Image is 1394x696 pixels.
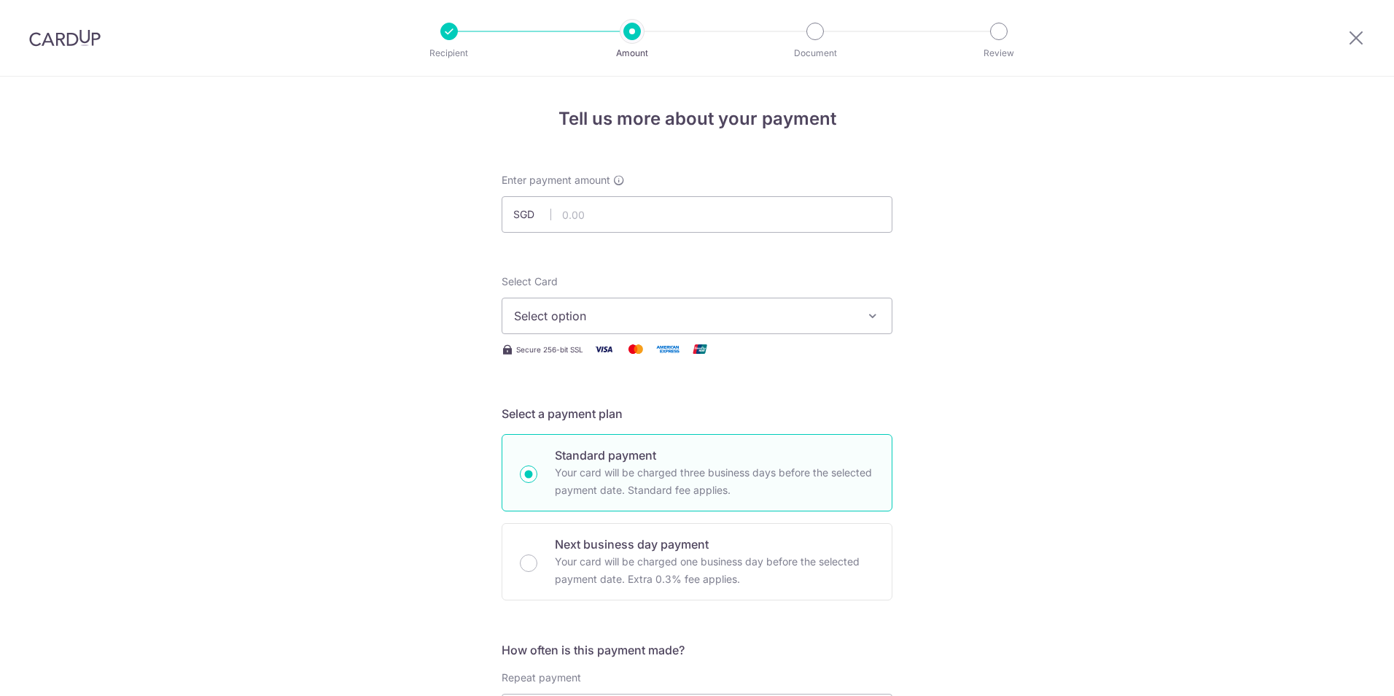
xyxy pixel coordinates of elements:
[502,173,610,187] span: Enter payment amount
[945,46,1053,61] p: Review
[555,535,874,553] p: Next business day payment
[685,340,714,358] img: Union Pay
[516,344,583,355] span: Secure 256-bit SSL
[502,106,892,132] h4: Tell us more about your payment
[513,207,551,222] span: SGD
[653,340,682,358] img: American Express
[502,196,892,233] input: 0.00
[555,446,874,464] p: Standard payment
[395,46,503,61] p: Recipient
[578,46,686,61] p: Amount
[761,46,869,61] p: Document
[502,641,892,659] h5: How often is this payment made?
[502,298,892,334] button: Select option
[555,464,874,499] p: Your card will be charged three business days before the selected payment date. Standard fee appl...
[502,405,892,422] h5: Select a payment plan
[502,670,581,685] label: Repeat payment
[555,553,874,588] p: Your card will be charged one business day before the selected payment date. Extra 0.3% fee applies.
[29,29,101,47] img: CardUp
[502,275,558,287] span: translation missing: en.payables.payment_networks.credit_card.summary.labels.select_card
[621,340,650,358] img: Mastercard
[589,340,618,358] img: Visa
[514,307,854,325] span: Select option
